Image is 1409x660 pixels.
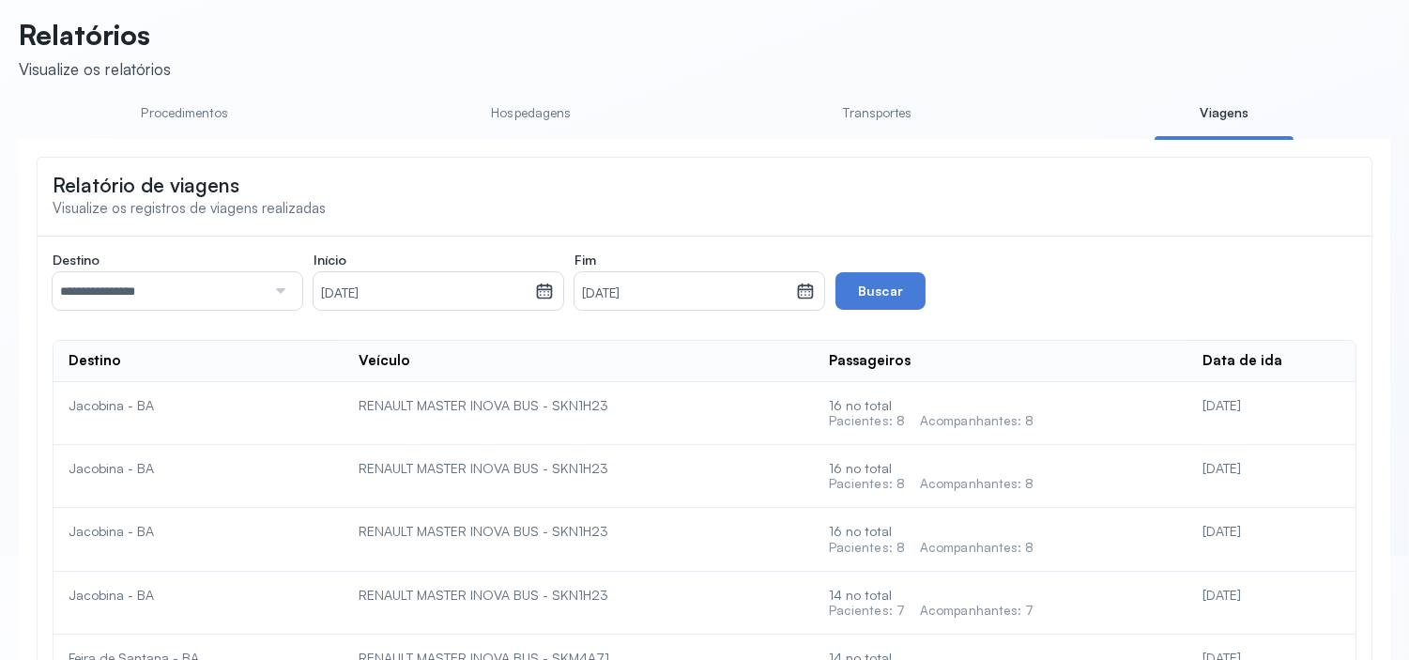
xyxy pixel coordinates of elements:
div: Veículo [359,352,410,370]
p: Relatórios [19,18,171,52]
div: RENAULT MASTER INOVA BUS - SKN1H23 [359,460,799,477]
div: Jacobina - BA [69,587,329,604]
div: Pacientes: 7 [829,603,905,619]
div: Jacobina - BA [69,523,329,540]
a: Viagens [1155,98,1294,129]
div: 16 no total [829,397,1172,429]
div: 16 no total [829,460,1172,492]
div: [DATE] [1202,397,1340,414]
div: Jacobina - BA [69,460,329,477]
div: RENAULT MASTER INOVA BUS - SKN1H23 [359,587,799,604]
div: 16 no total [829,523,1172,555]
div: 14 no total [829,587,1172,619]
div: Data de ida [1202,352,1282,370]
span: Fim [574,252,596,269]
div: [DATE] [1202,587,1340,604]
span: Relatório de viagens [53,173,239,197]
div: Pacientes: 8 [829,413,905,429]
div: Acompanhantes: 8 [920,476,1034,492]
small: [DATE] [321,284,528,303]
div: Pacientes: 8 [829,540,905,556]
div: Jacobina - BA [69,397,329,414]
div: Acompanhantes: 7 [920,603,1034,619]
div: Acompanhantes: 8 [920,540,1034,556]
div: Pacientes: 8 [829,476,905,492]
span: Destino [53,252,100,269]
div: [DATE] [1202,460,1340,477]
div: RENAULT MASTER INOVA BUS - SKN1H23 [359,397,799,414]
a: Procedimentos [115,98,254,129]
small: [DATE] [582,284,789,303]
span: Visualize os registros de viagens realizadas [53,199,326,217]
div: Destino [69,352,121,370]
span: Início [314,252,346,269]
a: Transportes [808,98,947,129]
a: Hospedagens [462,98,601,129]
div: Acompanhantes: 8 [920,413,1034,429]
div: Passageiros [829,352,911,370]
button: Buscar [835,272,926,310]
div: Visualize os relatórios [19,59,171,79]
div: RENAULT MASTER INOVA BUS - SKN1H23 [359,523,799,540]
div: [DATE] [1202,523,1340,540]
